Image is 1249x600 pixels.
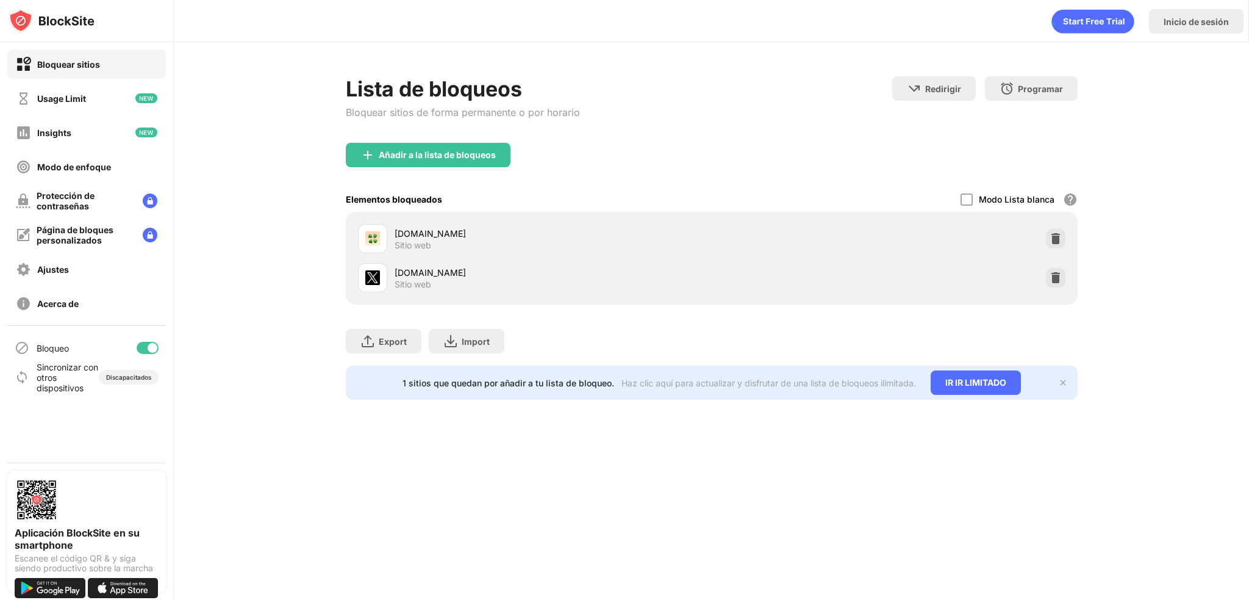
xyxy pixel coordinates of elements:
img: logo-blocksite.svg [9,9,95,33]
div: Ajustes [37,264,69,275]
div: Sitio web [395,279,431,290]
img: options-page-qr-code.png [15,478,59,522]
img: settings-off.svg [16,262,31,277]
div: Lista de bloqueos [346,76,580,101]
div: Usage Limit [37,93,86,104]
div: Export [379,336,407,347]
div: Modo Lista blanca [979,194,1054,204]
img: get-it-on-google-play.svg [15,578,85,598]
img: x-button.svg [1058,378,1068,388]
img: focus-off.svg [16,159,31,175]
div: Escanee el código QR & y siga siendo productivo sobre la marcha [15,554,159,573]
div: IR IR LIMITADO [931,370,1021,395]
div: Haz clic aquí para actualizar y disfrutar de una lista de bloqueos ilimitada. [621,378,916,388]
div: Import [462,336,490,347]
div: Bloquear sitios de forma permanente o por horario [346,106,580,118]
div: Elementos bloqueados [346,194,442,204]
img: about-off.svg [16,296,31,311]
div: Acerca de [37,298,79,309]
img: favicons [365,231,380,246]
div: Inicio de sesión [1164,16,1229,27]
div: Sitio web [395,240,431,251]
div: Bloqueo [37,343,69,353]
img: sync-icon.svg [15,370,29,385]
div: Discapacitados [106,374,151,381]
div: [DOMAIN_NAME] [395,266,712,279]
img: new-icon.svg [135,93,157,103]
img: download-on-the-app-store.svg [88,578,159,598]
img: favicons [365,270,380,285]
div: Protección de contraseñas [37,190,133,211]
img: block-on.svg [16,57,31,72]
div: Añadir a la lista de bloqueos [379,150,496,160]
img: blocking-icon.svg [15,341,29,355]
div: animation [1051,9,1134,34]
div: Insights [37,128,71,138]
img: password-protection-off.svg [16,193,30,208]
div: Modo de enfoque [37,162,111,172]
img: lock-menu.svg [143,193,157,208]
div: Bloquear sitios [37,59,100,70]
div: Redirigir [925,84,961,94]
div: [DOMAIN_NAME] [395,227,712,240]
img: customize-block-page-off.svg [16,228,30,242]
div: Aplicación BlockSite en su smartphone [15,527,159,551]
img: lock-menu.svg [143,228,157,242]
div: Página de bloques personalizados [37,225,133,245]
div: Programar [1018,84,1063,94]
div: 1 sitios que quedan por añadir a tu lista de bloqueo. [403,378,614,388]
img: new-icon.svg [135,128,157,137]
img: insights-off.svg [16,125,31,140]
img: time-usage-off.svg [16,91,31,106]
div: Sincronizar con otros dispositivos [37,362,99,393]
